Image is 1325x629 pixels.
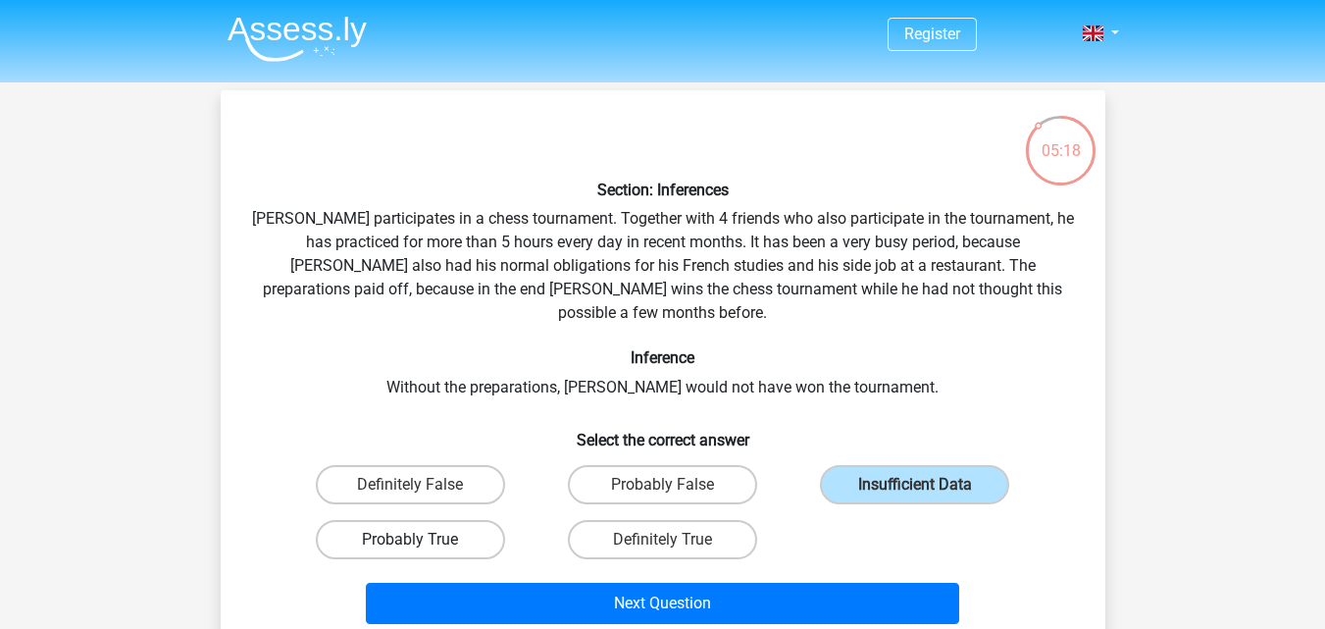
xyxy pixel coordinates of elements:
a: Register [904,25,960,43]
h6: Select the correct answer [252,415,1074,449]
label: Definitely True [568,520,757,559]
label: Insufficient Data [820,465,1009,504]
div: 05:18 [1024,114,1097,163]
label: Definitely False [316,465,505,504]
button: Next Question [366,583,959,624]
label: Probably False [568,465,757,504]
h6: Section: Inferences [252,181,1074,199]
label: Probably True [316,520,505,559]
h6: Inference [252,348,1074,367]
img: Assessly [228,16,367,62]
